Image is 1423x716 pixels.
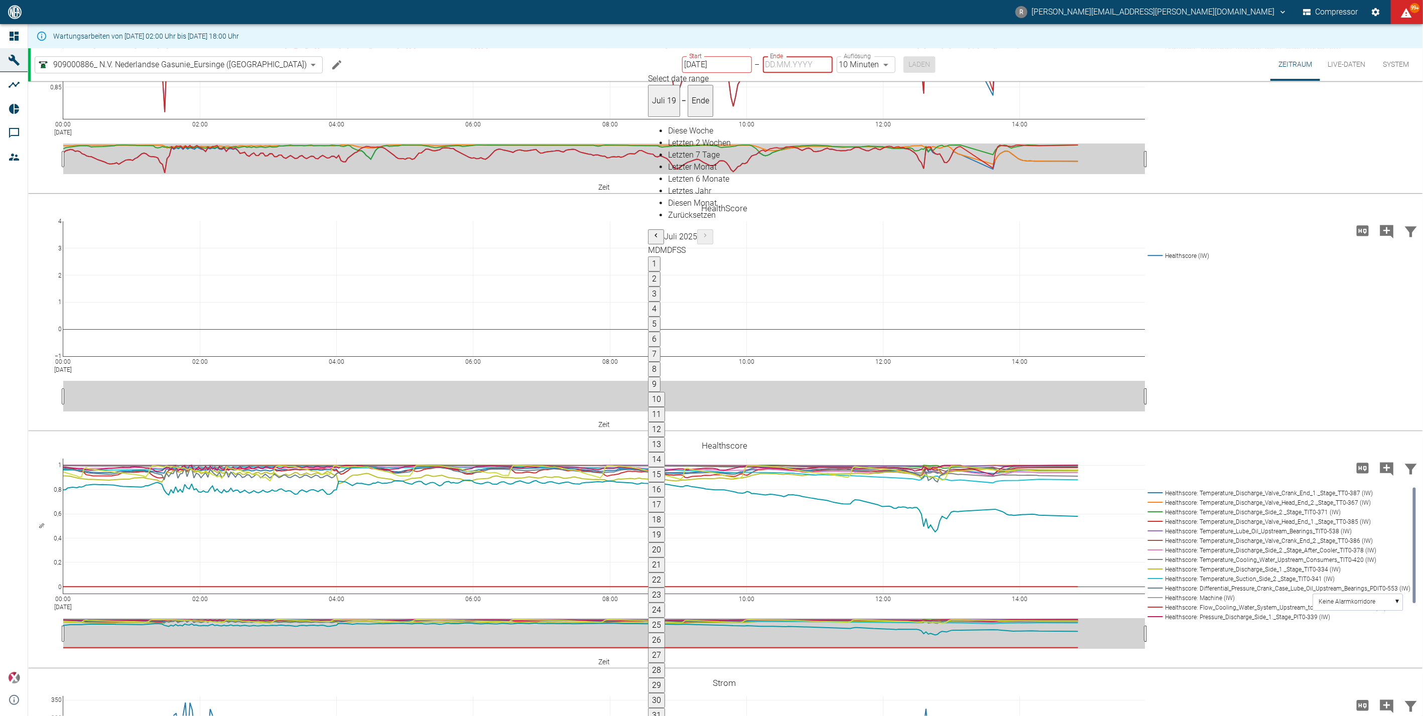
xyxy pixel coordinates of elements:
[648,648,665,663] button: 27
[648,256,661,271] button: 1
[668,126,713,135] span: Diese Woche
[1320,48,1374,81] button: Live-Daten
[668,174,729,184] span: Letzten 6 Monate
[648,317,661,332] button: 5
[648,437,665,452] button: 13
[668,149,1029,161] div: Letzten 7 Tage
[648,271,661,287] button: 2
[1410,3,1420,13] span: 99+
[648,633,665,648] button: 26
[763,56,833,73] input: DD.MM.YYYY
[1374,48,1419,81] button: System
[1351,700,1375,709] span: Hohe Auflösung
[648,618,665,633] button: 25
[648,229,664,244] button: Previous month
[1375,455,1399,481] button: Kommentar hinzufügen
[1351,463,1375,472] span: Hohe Auflösung
[53,59,307,70] span: 909000886_ N.V. Nederlandse Gasunie_Eursinge ([GEOGRAPHIC_DATA])
[648,302,661,317] button: 4
[837,56,895,73] div: 10 Minuten
[327,55,347,75] button: Machine bearbeiten
[668,161,1029,173] div: Letzter Monat
[668,125,1029,137] div: Diese Woche
[648,407,665,422] button: 11
[1375,218,1399,244] button: Kommentar hinzufügen
[648,392,665,407] button: 10
[8,672,20,684] img: Xplore Logo
[1399,218,1423,244] button: Daten filtern
[648,377,661,392] button: 9
[668,210,716,220] span: Zurücksetzen
[648,422,665,437] button: 12
[668,150,720,160] span: Letzten 7 Tage
[7,5,23,19] img: logo
[1301,3,1361,21] button: Compressor
[648,85,680,117] button: Juli 19
[668,186,711,196] span: Letztes Jahr
[648,572,665,588] button: 22
[668,138,731,148] span: Letzten 2 Wochen
[681,245,686,255] span: Sonntag
[648,467,665,482] button: 15
[668,173,1029,185] div: Letzten 6 Monate
[648,588,665,603] button: 23
[667,245,672,255] span: Donnerstag
[648,245,655,255] span: Montag
[648,497,665,512] button: 17
[844,52,871,60] label: Auflösung
[648,362,661,377] button: 8
[648,347,661,362] button: 7
[648,332,661,347] button: 6
[37,59,307,71] a: 909000886_ N.V. Nederlandse Gasunie_Eursinge ([GEOGRAPHIC_DATA])
[648,603,665,618] button: 24
[682,56,752,73] input: DD.MM.YYYY
[770,52,783,60] label: Ende
[648,693,665,708] button: 30
[648,663,665,678] button: 28
[668,209,1029,221] div: Zurücksetzen
[1351,225,1375,235] span: Hohe Auflösung
[692,96,709,105] span: Ende
[648,557,665,572] button: 21
[648,512,665,527] button: 18
[1270,48,1320,81] button: Zeitraum
[668,137,1029,149] div: Letzten 2 Wochen
[668,197,1029,209] div: Diesen Monat
[648,452,665,467] button: 14
[668,198,717,208] span: Diesen Monat
[648,527,665,542] button: 19
[655,245,660,255] span: Dienstag
[648,74,709,83] span: Select date range
[648,542,665,557] button: 20
[755,59,760,70] p: –
[1014,3,1289,21] button: rene.anke@neac.de
[668,162,717,172] span: Letzter Monat
[672,245,677,255] span: Freitag
[689,52,702,60] label: Start
[677,245,681,255] span: Samstag
[648,482,665,497] button: 16
[652,96,676,105] span: Juli 19
[660,245,667,255] span: Mittwoch
[648,287,661,302] button: 3
[680,96,688,106] h5: –
[664,232,697,241] span: Juli 2025
[1015,6,1027,18] div: R
[53,27,239,45] div: Wartungsarbeiten von [DATE] 02:00 Uhr bis [DATE] 18:00 Uhr
[697,229,713,244] button: Next month
[1319,599,1376,606] text: Keine Alarmkorridore
[688,85,713,117] button: Ende
[648,678,665,693] button: 29
[668,185,1029,197] div: Letztes Jahr
[1367,3,1385,21] button: Einstellungen
[1399,455,1423,481] button: Daten filtern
